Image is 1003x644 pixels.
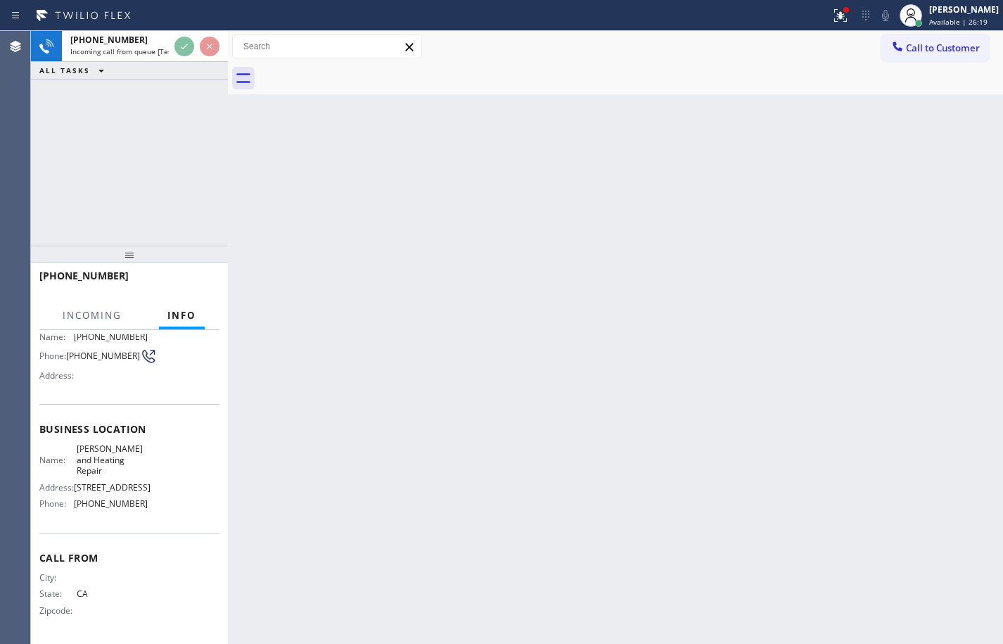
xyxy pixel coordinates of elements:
[881,34,989,61] button: Call to Customer
[39,498,74,509] span: Phone:
[66,351,140,361] span: [PHONE_NUMBER]
[77,588,147,599] span: CA
[74,332,148,342] span: [PHONE_NUMBER]
[39,482,74,493] span: Address:
[159,302,205,329] button: Info
[39,65,90,75] span: ALL TASKS
[39,551,219,564] span: Call From
[63,309,122,322] span: Incoming
[74,498,148,509] span: [PHONE_NUMBER]
[39,455,77,465] span: Name:
[70,46,187,56] span: Incoming call from queue [Test] All
[39,351,66,361] span: Phone:
[876,6,895,25] button: Mute
[39,422,219,436] span: Business location
[174,37,194,56] button: Accept
[70,34,148,46] span: [PHONE_NUMBER]
[233,35,421,58] input: Search
[31,62,118,79] button: ALL TASKS
[39,370,77,381] span: Address:
[167,309,196,322] span: Info
[77,443,147,476] span: [PERSON_NAME] and Heating Repair
[906,42,980,54] span: Call to Customer
[200,37,219,56] button: Reject
[39,588,77,599] span: State:
[39,605,77,616] span: Zipcode:
[39,269,129,282] span: [PHONE_NUMBER]
[54,302,130,329] button: Incoming
[929,17,988,27] span: Available | 26:19
[39,572,77,583] span: City:
[929,4,999,15] div: [PERSON_NAME]
[74,482,151,493] span: [STREET_ADDRESS]
[39,332,74,342] span: Name:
